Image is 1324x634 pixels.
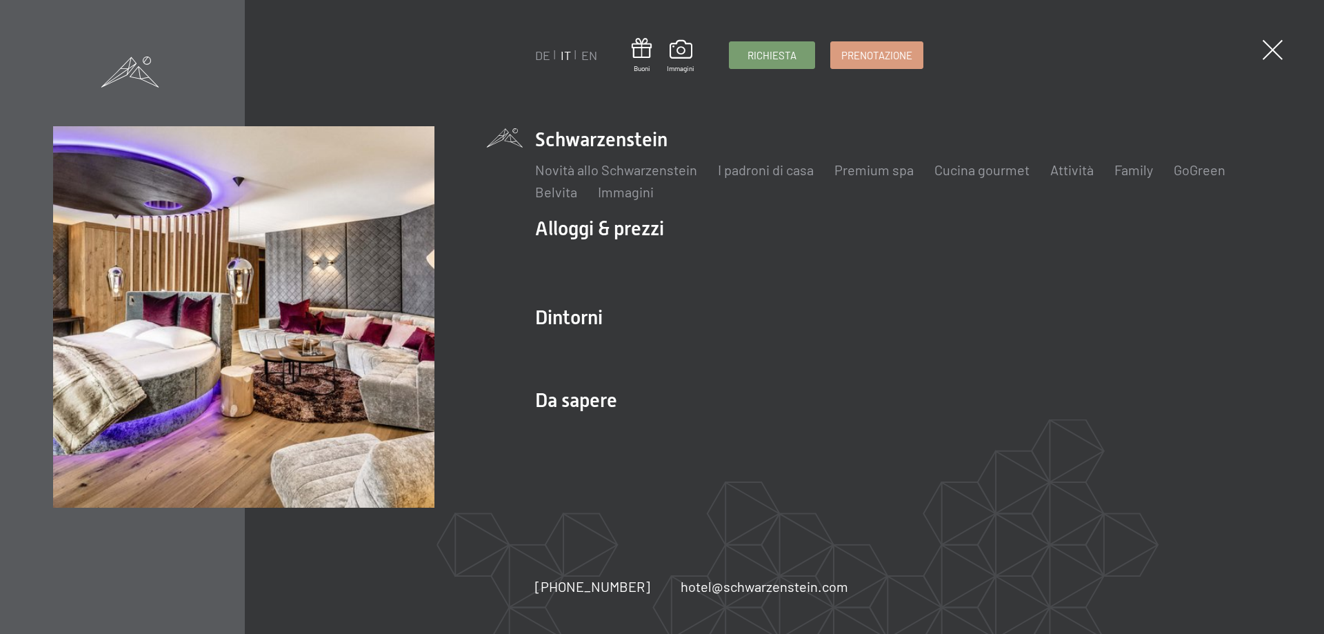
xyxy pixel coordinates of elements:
[718,161,814,178] a: I padroni di casa
[632,63,652,73] span: Buoni
[632,38,652,73] a: Buoni
[535,578,650,595] span: [PHONE_NUMBER]
[841,48,912,63] span: Prenotazione
[535,161,697,178] a: Novità allo Schwarzenstein
[561,48,571,63] a: IT
[535,577,650,596] a: [PHONE_NUMBER]
[1114,161,1153,178] a: Family
[1050,161,1094,178] a: Attività
[667,63,694,73] span: Immagini
[831,42,923,68] a: Prenotazione
[53,126,434,508] img: Hotel Benessere SCHWARZENSTEIN – Trentino Alto Adige Dolomiti
[667,40,694,73] a: Immagini
[535,184,577,200] a: Belvita
[730,42,814,68] a: Richiesta
[748,48,796,63] span: Richiesta
[535,48,550,63] a: DE
[834,161,914,178] a: Premium spa
[598,184,654,200] a: Immagini
[1174,161,1225,178] a: GoGreen
[681,577,848,596] a: hotel@schwarzenstein.com
[934,161,1030,178] a: Cucina gourmet
[581,48,597,63] a: EN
